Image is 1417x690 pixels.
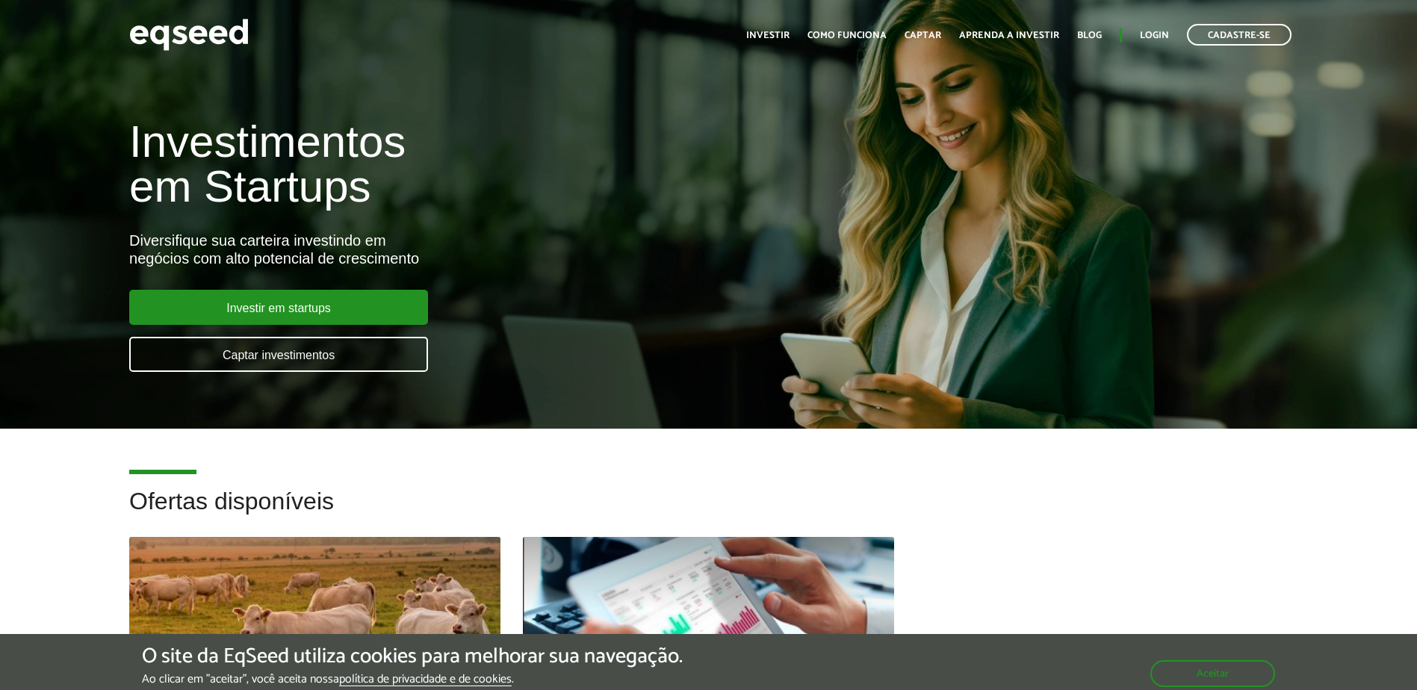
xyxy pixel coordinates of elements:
a: Como funciona [807,31,887,40]
a: Login [1140,31,1169,40]
button: Aceitar [1150,660,1275,687]
a: Aprenda a investir [959,31,1059,40]
h2: Ofertas disponíveis [129,488,1288,537]
a: Investir em startups [129,290,428,325]
a: Cadastre-se [1187,24,1292,46]
h1: Investimentos em Startups [129,119,816,209]
a: Captar investimentos [129,337,428,372]
div: Diversifique sua carteira investindo em negócios com alto potencial de crescimento [129,231,816,267]
a: política de privacidade e de cookies [339,674,512,686]
a: Investir [746,31,790,40]
a: Blog [1077,31,1102,40]
a: Captar [905,31,941,40]
img: EqSeed [129,15,249,55]
p: Ao clicar em "aceitar", você aceita nossa . [142,672,683,686]
h5: O site da EqSeed utiliza cookies para melhorar sua navegação. [142,645,683,668]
